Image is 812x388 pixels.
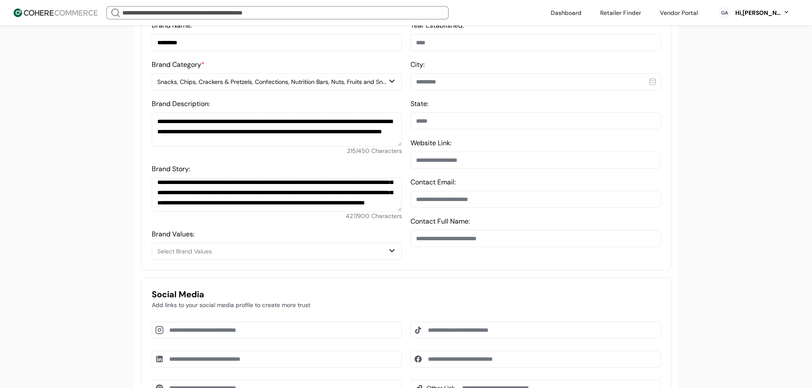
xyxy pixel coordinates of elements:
[152,230,194,239] label: Brand Values:
[410,60,425,69] label: City:
[734,9,781,17] div: Hi, [PERSON_NAME]
[152,164,190,173] label: Brand Story:
[346,212,402,220] span: 427 / 900 Characters
[152,99,210,108] label: Brand Description:
[14,9,98,17] img: Cohere Logo
[157,78,387,86] div: Snacks, Chips, Crackers & Pretzels, Confections, Nutrition Bars, Nuts, Fruits and Snack Mixes, Po...
[152,60,205,69] label: Brand Category
[410,99,428,108] label: State:
[410,217,470,226] label: Contact Full Name:
[410,178,456,187] label: Contact Email:
[734,9,790,17] button: Hi,[PERSON_NAME]
[347,147,402,155] span: 215 / 450 Characters
[152,301,661,310] p: Add links to your social media profile to create more trust
[410,138,451,147] label: Website Link:
[152,288,661,301] h3: Social Media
